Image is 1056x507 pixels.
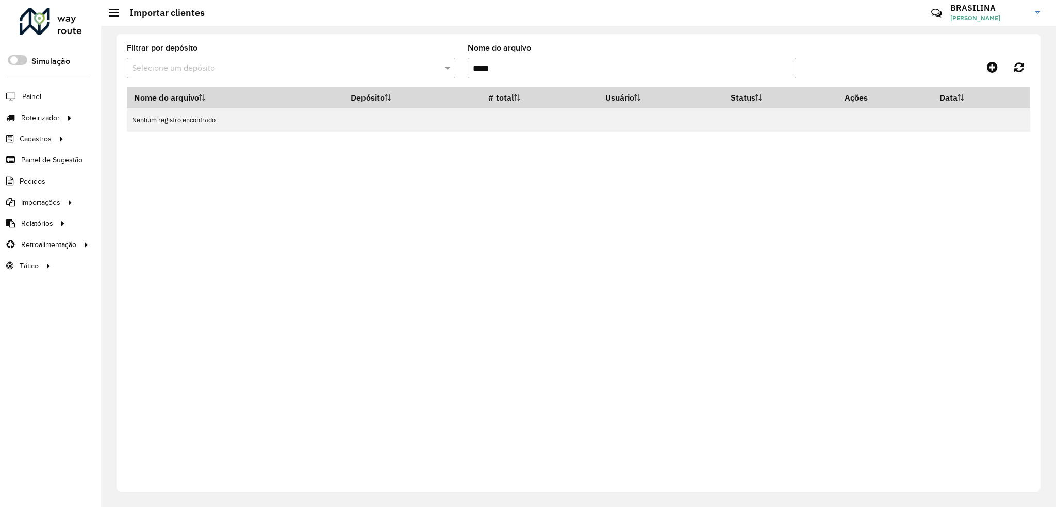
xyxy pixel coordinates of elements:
[926,2,948,24] a: Contato Rápido
[119,7,205,19] h2: Importar clientes
[127,108,1030,132] td: Nenhum registro encontrado
[21,112,60,123] span: Roteirizador
[950,13,1028,23] span: [PERSON_NAME]
[950,3,1028,13] h3: BRASILINA
[468,42,531,54] label: Nome do arquivo
[21,218,53,229] span: Relatórios
[933,87,1030,108] th: Data
[343,87,482,108] th: Depósito
[723,87,838,108] th: Status
[838,87,933,108] th: Ações
[21,197,60,208] span: Importações
[22,91,41,102] span: Painel
[31,55,70,68] label: Simulação
[127,87,343,108] th: Nome do arquivo
[21,155,82,166] span: Painel de Sugestão
[20,176,45,187] span: Pedidos
[20,260,39,271] span: Tático
[599,87,723,108] th: Usuário
[20,134,52,144] span: Cadastros
[127,42,197,54] label: Filtrar por depósito
[482,87,599,108] th: # total
[21,239,76,250] span: Retroalimentação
